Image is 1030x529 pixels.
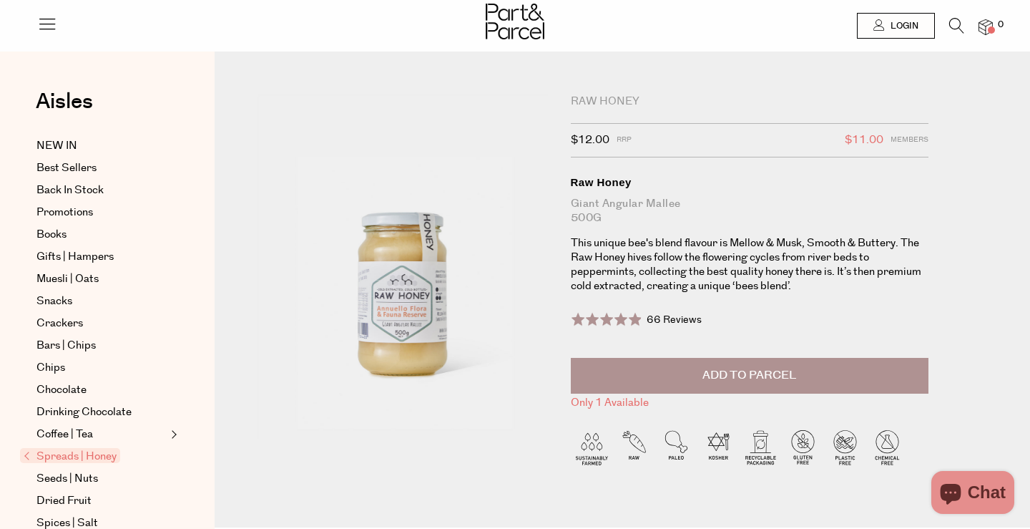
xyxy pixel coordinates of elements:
[36,271,167,288] a: Muesli | Oats
[613,426,655,468] img: P_P-ICONS-Live_Bec_V11_Raw.svg
[20,448,120,463] span: Spreads | Honey
[571,236,928,293] p: This unique bee's blend flavour is Mellow & Musk, Smooth & Buttery. The Raw Honey hives follow th...
[617,131,632,150] span: RRP
[36,382,87,399] span: Chocolate
[927,471,1019,518] inbox-online-store-chat: Shopify online store chat
[887,20,918,32] span: Login
[857,13,935,39] a: Login
[36,293,72,310] span: Snacks
[740,426,782,468] img: P_P-ICONS-Live_Bec_V11_Recyclable_Packaging.svg
[891,131,928,150] span: Members
[167,426,177,443] button: Expand/Collapse Coffee | Tea
[571,175,928,190] div: Raw Honey
[257,94,549,439] img: Raw Honey
[36,226,167,243] a: Books
[36,137,167,155] a: NEW IN
[571,426,613,468] img: P_P-ICONS-Live_Bec_V11_Sustainable_Farmed.svg
[571,131,609,150] span: $12.00
[36,359,167,377] a: Chips
[866,426,908,468] img: P_P-ICONS-Live_Bec_V11_Chemical_Free.svg
[36,182,167,199] a: Back In Stock
[782,426,824,468] img: P_P-ICONS-Live_Bec_V11_Gluten_Free.svg
[36,160,97,177] span: Best Sellers
[36,226,67,243] span: Books
[845,131,883,150] span: $11.00
[36,404,132,421] span: Drinking Chocolate
[36,382,167,399] a: Chocolate
[36,492,92,510] span: Dried Fruit
[36,337,167,354] a: Bars | Chips
[36,204,167,221] a: Promotions
[978,19,993,34] a: 0
[36,137,77,155] span: NEW IN
[36,426,167,443] a: Coffee | Tea
[36,293,167,310] a: Snacks
[36,470,98,487] span: Seeds | Nuts
[36,91,93,127] a: Aisles
[36,404,167,421] a: Drinking Chocolate
[36,426,93,443] span: Coffee | Tea
[24,448,167,465] a: Spreads | Honey
[36,492,167,510] a: Dried Fruit
[702,367,796,384] span: Add to Parcel
[571,94,928,109] div: Raw Honey
[36,160,167,177] a: Best Sellers
[486,4,544,39] img: Part&Parcel
[36,204,93,221] span: Promotions
[36,248,114,266] span: Gifts | Hampers
[36,337,96,354] span: Bars | Chips
[994,19,1007,31] span: 0
[697,426,740,468] img: P_P-ICONS-Live_Bec_V11_Kosher.svg
[36,315,167,332] a: Crackers
[36,248,167,266] a: Gifts | Hampers
[36,470,167,487] a: Seeds | Nuts
[36,271,99,288] span: Muesli | Oats
[36,359,65,377] span: Chips
[571,197,928,225] div: Giant Angular Mallee 500G
[36,182,104,199] span: Back In Stock
[36,86,93,117] span: Aisles
[571,358,928,394] button: Add to Parcel
[655,426,697,468] img: P_P-ICONS-Live_Bec_V11_Paleo.svg
[824,426,866,468] img: P_P-ICONS-Live_Bec_V11_Plastic_Free.svg
[36,315,83,332] span: Crackers
[647,313,702,327] span: 66 Reviews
